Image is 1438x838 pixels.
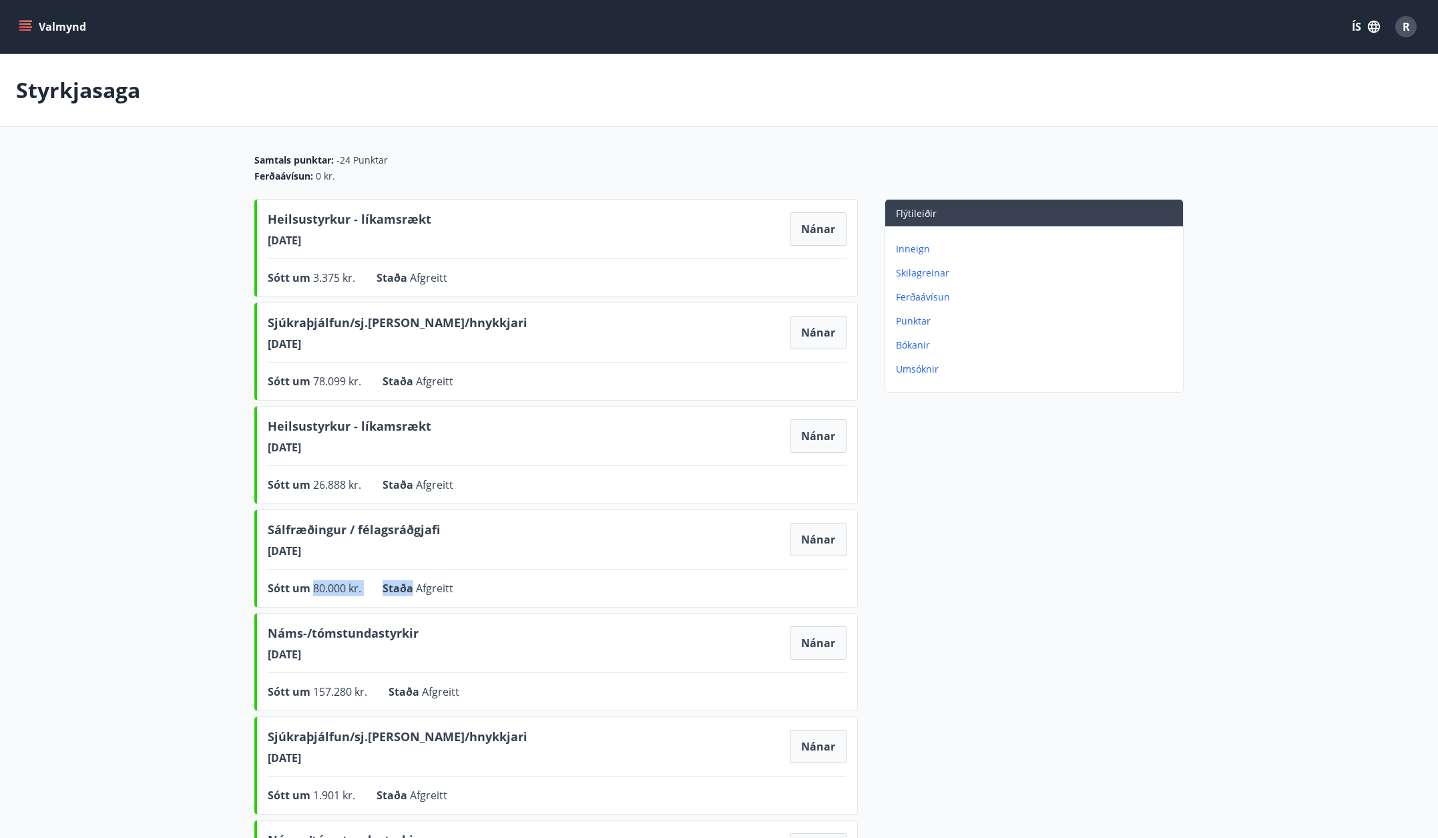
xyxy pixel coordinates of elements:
[268,314,527,337] span: Sjúkraþjálfun/sj.[PERSON_NAME]/hnykkjari
[268,210,431,233] span: Heilsustyrkur - líkamsrækt
[896,363,1178,376] p: Umsóknir
[268,647,419,662] span: [DATE]
[416,374,453,389] span: Afgreitt
[790,626,847,660] button: Nánar
[896,290,1178,304] p: Ferðaávísun
[410,270,447,285] span: Afgreitt
[383,374,416,389] span: Staða
[313,581,361,596] span: 80.000 kr.
[268,374,313,389] span: Sótt um
[790,316,847,349] button: Nánar
[316,170,335,183] span: 0 kr.
[268,477,313,492] span: Sótt um
[268,337,527,351] span: [DATE]
[254,170,313,183] span: Ferðaávísun :
[268,544,440,558] span: [DATE]
[313,684,367,699] span: 157.280 kr.
[268,440,431,455] span: [DATE]
[268,581,313,596] span: Sótt um
[389,684,422,699] span: Staða
[268,417,431,440] span: Heilsustyrkur - líkamsrækt
[377,788,410,803] span: Staða
[896,266,1178,280] p: Skilagreinar
[416,477,453,492] span: Afgreitt
[268,684,313,699] span: Sótt um
[16,75,140,105] p: Styrkjasaga
[16,15,91,39] button: menu
[896,339,1178,352] p: Bókanir
[268,270,313,285] span: Sótt um
[377,270,410,285] span: Staða
[383,477,416,492] span: Staða
[336,154,388,167] span: -24 Punktar
[313,374,361,389] span: 78.099 kr.
[790,523,847,556] button: Nánar
[268,728,527,751] span: Sjúkraþjálfun/sj.[PERSON_NAME]/hnykkjari
[416,581,453,596] span: Afgreitt
[410,788,447,803] span: Afgreitt
[1390,11,1422,43] button: R
[268,788,313,803] span: Sótt um
[313,477,361,492] span: 26.888 kr.
[1403,19,1410,34] span: R
[268,233,431,248] span: [DATE]
[790,212,847,246] button: Nánar
[254,154,334,167] span: Samtals punktar :
[422,684,459,699] span: Afgreitt
[896,242,1178,256] p: Inneign
[268,521,440,544] span: Sálfræðingur / félagsráðgjafi
[313,788,355,803] span: 1.901 kr.
[313,270,355,285] span: 3.375 kr.
[790,419,847,453] button: Nánar
[896,315,1178,328] p: Punktar
[896,207,937,220] span: Flýtileiðir
[790,730,847,763] button: Nánar
[383,581,416,596] span: Staða
[1345,15,1387,39] button: ÍS
[268,624,419,647] span: Náms-/tómstundastyrkir
[268,751,527,765] span: [DATE]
